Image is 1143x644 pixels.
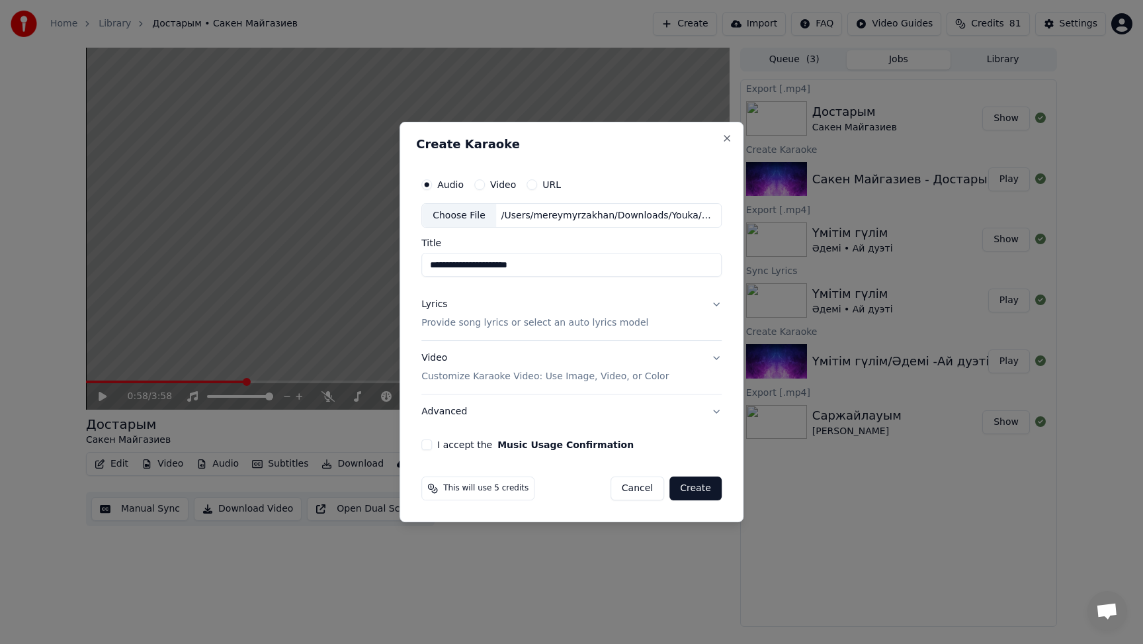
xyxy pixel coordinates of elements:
[490,180,516,189] label: Video
[611,477,664,500] button: Cancel
[437,180,464,189] label: Audio
[496,209,721,222] div: /Users/mereymyrzakhan/Downloads/Youka/27b384e66b230c0ddbfd07de6d1973ea.mp3
[443,483,529,494] span: This will use 5 credits
[437,440,634,449] label: I accept the
[416,138,727,150] h2: Create Karaoke
[421,239,722,248] label: Title
[669,477,722,500] button: Create
[497,440,634,449] button: I accept the
[542,180,561,189] label: URL
[421,299,447,312] div: Lyrics
[422,204,496,228] div: Choose File
[421,317,648,330] p: Provide song lyrics or select an auto lyrics model
[421,342,722,394] button: VideoCustomize Karaoke Video: Use Image, Video, or Color
[421,288,722,341] button: LyricsProvide song lyrics or select an auto lyrics model
[421,370,669,383] p: Customize Karaoke Video: Use Image, Video, or Color
[421,352,669,384] div: Video
[421,394,722,429] button: Advanced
